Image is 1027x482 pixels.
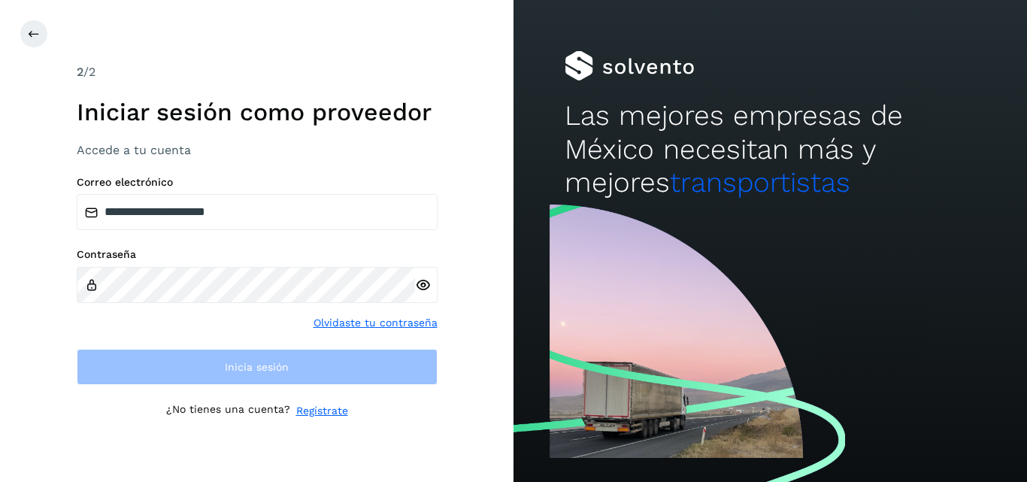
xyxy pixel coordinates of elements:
[166,403,290,419] p: ¿No tienes una cuenta?
[77,65,83,79] span: 2
[670,166,850,199] span: transportistas
[77,98,438,126] h1: Iniciar sesión como proveedor
[77,349,438,385] button: Inicia sesión
[77,143,438,157] h3: Accede a tu cuenta
[77,176,438,189] label: Correo electrónico
[314,315,438,331] a: Olvidaste tu contraseña
[77,63,438,81] div: /2
[296,403,348,419] a: Regístrate
[77,248,438,261] label: Contraseña
[225,362,289,372] span: Inicia sesión
[565,99,975,199] h2: Las mejores empresas de México necesitan más y mejores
